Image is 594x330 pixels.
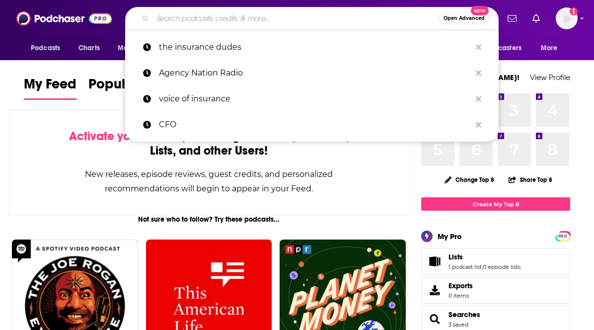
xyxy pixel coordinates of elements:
[530,73,570,82] a: View Profile
[483,263,520,270] a: 0 episode lists
[125,34,499,60] a: the insurance dudes
[421,277,570,304] a: Exports
[159,86,471,112] p: voice of insurance
[439,12,489,24] button: Open AdvancedNew
[31,41,60,55] span: Podcasts
[159,34,471,60] p: the insurance dudes
[425,312,445,326] a: Searches
[425,254,445,268] a: Lists
[159,60,471,86] p: Agency Nation Radio
[448,263,482,270] a: 1 podcast list
[78,41,100,55] span: Charts
[467,39,536,58] button: open menu
[159,112,471,138] p: CFO
[556,7,578,29] img: User Profile
[448,292,473,299] span: 0 items
[69,129,171,144] span: Activate your Feed
[24,76,76,100] a: My Feed
[8,215,410,224] div: Not sure who to follow? Try these podcasts...
[125,112,499,138] a: CFO
[482,263,483,270] span: ,
[421,197,570,211] a: Create My Top 8
[125,86,499,112] a: voice of insurance
[58,167,360,196] div: New releases, episode reviews, guest credits, and personalized recommendations will begin to appe...
[448,252,520,261] a: Lists
[504,10,520,27] a: Show notifications dropdown
[448,310,480,319] a: Searches
[557,232,569,240] a: PRO
[24,39,73,58] button: open menu
[425,283,445,297] span: Exports
[72,39,106,58] a: Charts
[448,281,473,290] span: Exports
[557,233,569,240] span: PRO
[570,7,578,15] svg: Add a profile image
[125,60,499,86] a: Agency Nation Radio
[438,232,462,241] div: My Pro
[439,173,500,186] button: Change Top 8
[58,129,360,158] div: by following Podcasts, Creators, Lists, and other Users!
[448,321,468,328] a: 3 saved
[556,7,578,29] span: Logged in as juliannem
[152,10,439,26] input: Search podcasts, credits, & more...
[125,7,499,30] div: Search podcasts, credits, & more...
[88,76,173,100] a: Popular Feed
[444,16,485,21] span: Open Advanced
[118,41,153,55] span: Monitoring
[556,7,578,29] button: Show profile menu
[16,9,112,28] img: Podchaser - Follow, Share and Rate Podcasts
[88,76,173,98] span: Popular Feed
[541,41,558,55] span: More
[508,170,553,189] button: Share Top 8
[448,252,463,261] span: Lists
[534,39,570,58] button: open menu
[421,248,570,275] span: Lists
[528,10,544,27] a: Show notifications dropdown
[24,76,76,98] span: My Feed
[471,6,489,15] span: New
[111,39,166,58] button: open menu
